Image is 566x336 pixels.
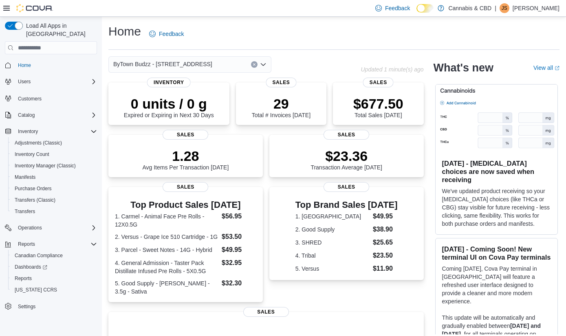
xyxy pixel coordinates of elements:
div: Avg Items Per Transaction [DATE] [142,148,229,171]
span: Transfers (Classic) [11,195,97,205]
dd: $32.95 [222,258,256,268]
p: Cannabis & CBD [448,3,491,13]
dt: 4. Tribal [295,251,370,260]
span: Reports [15,239,97,249]
span: Customers [18,96,42,102]
span: Inventory Count [15,151,49,158]
button: Customers [2,92,100,104]
a: View allExternal link [533,65,559,71]
span: Canadian Compliance [11,251,97,260]
dd: $49.95 [222,245,256,255]
a: Manifests [11,172,39,182]
a: Dashboards [11,262,51,272]
dt: 5. Versus [295,265,370,273]
dd: $53.50 [222,232,256,242]
button: Canadian Compliance [8,250,100,261]
svg: External link [555,66,559,71]
span: Reports [18,241,35,247]
span: Inventory [147,78,191,87]
div: Expired or Expiring in Next 30 Days [124,96,214,118]
dt: 2. Versus - Grape Ice 510 Cartridge - 1G [115,233,218,241]
span: Manifests [11,172,97,182]
h3: Top Product Sales [DATE] [115,200,256,210]
span: Reports [11,274,97,283]
span: Inventory Manager (Classic) [15,162,76,169]
span: Adjustments (Classic) [15,140,62,146]
span: Home [15,60,97,70]
div: Total # Invoices [DATE] [252,96,311,118]
span: Inventory Manager (Classic) [11,161,97,171]
span: Sales [163,182,208,192]
span: Settings [15,301,97,312]
dd: $11.90 [373,264,398,274]
span: Catalog [15,110,97,120]
span: JS [502,3,507,13]
a: Purchase Orders [11,184,55,194]
button: Open list of options [260,61,266,68]
a: [US_STATE] CCRS [11,285,60,295]
h2: What's new [434,61,493,74]
dt: 1. [GEOGRAPHIC_DATA] [295,212,370,220]
button: Catalog [15,110,38,120]
span: Operations [18,225,42,231]
span: Purchase Orders [11,184,97,194]
h3: [DATE] - Coming Soon! New terminal UI on Cova Pay terminals [442,245,551,261]
button: Inventory Manager (Classic) [8,160,100,171]
img: Cova [16,4,53,12]
p: We've updated product receiving so your [MEDICAL_DATA] choices (like THCa or CBG) stay visible fo... [442,187,551,228]
button: Transfers (Classic) [8,194,100,206]
div: Jonathan Schruder [500,3,509,13]
button: Adjustments (Classic) [8,137,100,149]
span: Catalog [18,112,35,118]
p: $23.36 [311,148,382,164]
span: Sales [363,78,394,87]
a: Settings [15,302,39,312]
span: Sales [266,78,296,87]
a: Adjustments (Classic) [11,138,65,148]
span: Settings [18,303,35,310]
span: Sales [324,182,369,192]
span: Sales [243,307,289,317]
span: Transfers (Classic) [15,197,55,203]
p: | [495,3,496,13]
dt: 5. Good Supply - [PERSON_NAME] - 3.5g - Sativa [115,279,218,296]
a: Transfers (Classic) [11,195,59,205]
span: Customers [15,93,97,103]
button: [US_STATE] CCRS [8,284,100,296]
a: Home [15,60,34,70]
a: Reports [11,274,35,283]
a: Transfers [11,207,38,216]
span: Manifests [15,174,35,180]
span: Adjustments (Classic) [11,138,97,148]
button: Reports [2,238,100,250]
span: [US_STATE] CCRS [15,287,57,293]
span: Feedback [385,4,410,12]
div: Total Sales [DATE] [353,96,403,118]
span: Transfers [15,208,35,215]
button: Settings [2,300,100,312]
dt: 3. Parcel - Sweet Notes - 14G - Hybrid [115,246,218,254]
span: Inventory [15,127,97,136]
dt: 4. General Admission - Taster Pack Distillate Infused Pre Rolls - 5X0.5G [115,259,218,275]
dd: $32.30 [222,278,256,288]
button: Inventory [15,127,41,136]
button: Purchase Orders [8,183,100,194]
a: Feedback [146,26,187,42]
button: Reports [8,273,100,284]
span: Feedback [159,30,184,38]
button: Transfers [8,206,100,217]
p: Coming [DATE], Cova Pay terminal in [GEOGRAPHIC_DATA] will feature a refreshed user interface des... [442,265,551,305]
span: Sales [163,130,208,140]
button: Operations [2,222,100,234]
p: [PERSON_NAME] [513,3,559,13]
span: Transfers [11,207,97,216]
span: Dashboards [15,264,47,270]
dd: $23.50 [373,251,398,260]
p: 1.28 [142,148,229,164]
p: $677.50 [353,96,403,112]
h3: Top Brand Sales [DATE] [295,200,398,210]
span: Canadian Compliance [15,252,63,259]
dd: $38.90 [373,225,398,234]
a: Inventory Count [11,149,53,159]
div: Transaction Average [DATE] [311,148,382,171]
